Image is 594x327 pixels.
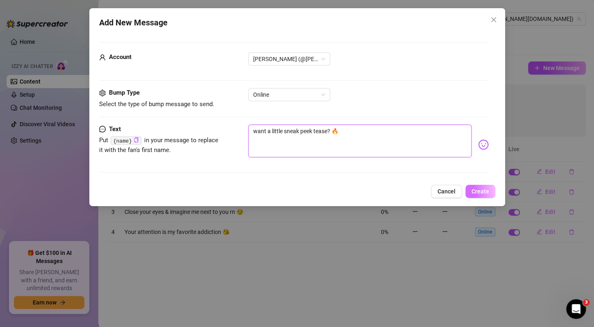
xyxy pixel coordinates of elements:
[99,125,106,134] span: message
[583,299,589,306] span: 3
[438,188,456,195] span: Cancel
[487,13,500,26] button: Close
[472,188,489,195] span: Create
[465,185,495,198] button: Create
[248,125,472,157] textarea: want a little sneak peek tease? 🔥
[134,137,139,143] span: copy
[490,16,497,23] span: close
[487,16,500,23] span: Close
[109,125,121,133] strong: Text
[253,53,325,65] span: Serena (@serena.fit)
[99,136,219,154] span: Put in your message to replace it with the fan's first name.
[99,16,168,29] span: Add New Message
[109,89,140,96] strong: Bump Type
[134,137,139,143] button: Click to Copy
[478,139,489,150] img: svg%3e
[431,185,462,198] button: Cancel
[99,100,214,108] span: Select the type of bump message to send.
[109,53,131,61] strong: Account
[99,52,106,62] span: user
[566,299,586,319] iframe: Intercom live chat
[99,88,106,98] span: setting
[111,136,141,145] code: {name}
[253,89,325,101] span: Online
